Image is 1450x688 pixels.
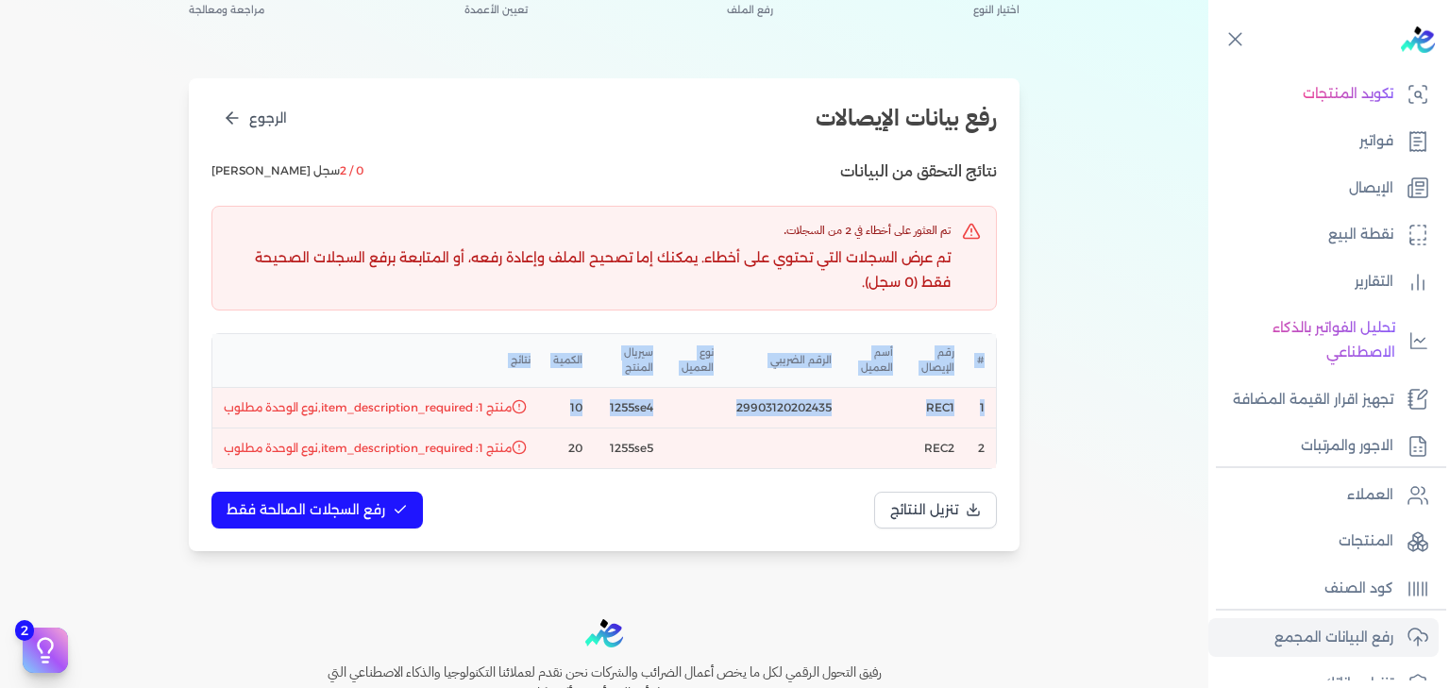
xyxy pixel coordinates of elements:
th: رقم الإيصال [904,334,966,387]
td: REC1 [904,387,966,428]
a: المنتجات [1208,522,1439,562]
a: كود الصنف [1208,569,1439,609]
span: رفع السجلات الصالحة فقط [227,500,385,520]
a: فواتير [1208,122,1439,161]
span: اختيار النوع [973,3,1020,18]
img: logo [1401,26,1435,53]
a: الإيصال [1208,169,1439,209]
a: العملاء [1208,476,1439,515]
td: REC2 [904,428,966,468]
h3: تم العثور على أخطاء في 2 من السجلات. [228,222,951,239]
a: تحليل الفواتير بالذكاء الاصطناعي [1208,309,1439,372]
a: تجهيز اقرار القيمة المضافة [1208,380,1439,420]
a: رفع البيانات المجمع [1208,618,1439,658]
span: تنزيل النتائج [890,500,958,520]
h3: نتائج التحقق من البيانات [840,159,997,183]
button: الرجوع [211,101,298,136]
button: 2 [23,628,68,673]
th: الرقم الضريبي [725,334,843,387]
p: العملاء [1347,483,1393,508]
th: الكمية [542,334,594,387]
a: الاجور والمرتبات [1208,427,1439,466]
a: تكويد المنتجات [1208,75,1439,114]
p: الاجور والمرتبات [1301,434,1393,459]
a: التقارير [1208,262,1439,302]
span: سجل [PERSON_NAME] [211,162,363,179]
span: رفع الملف [727,3,773,18]
button: رفع السجلات الصالحة فقط [211,492,423,529]
th: سيريال المنتج [594,334,665,387]
th: نوع العميل [665,334,724,387]
p: رفع البيانات المجمع [1274,626,1393,650]
td: 1255se5 [594,428,665,468]
p: تحليل الفواتير بالذكاء الاصطناعي [1218,316,1395,364]
span: 0 / 2 [340,163,363,177]
td: 1 [966,387,996,428]
td: 2 [966,428,996,468]
th: # [966,334,996,387]
button: تنزيل النتائج [874,492,997,529]
p: كود الصنف [1324,577,1393,601]
span: منتج 1: item_description_required,نوع الوحدة مطلوب [224,440,512,457]
th: أسم العميل [843,334,904,387]
h2: رفع بيانات الإيصالات [816,101,997,135]
p: فواتير [1359,129,1393,154]
p: نقطة البيع [1328,223,1393,247]
th: نتائج [212,334,542,387]
td: 20 [542,428,594,468]
td: 29903120202435 [725,387,843,428]
p: المنتجات [1339,529,1393,554]
span: 2 [15,620,34,641]
p: الإيصال [1349,176,1393,201]
p: تجهيز اقرار القيمة المضافة [1233,388,1393,412]
p: التقارير [1355,270,1393,294]
td: 10 [542,387,594,428]
span: مراجعة ومعالجة [189,3,264,18]
span: الرجوع [249,109,287,128]
img: logo [585,619,623,648]
a: نقطة البيع [1208,215,1439,255]
p: تم عرض السجلات التي تحتوي على أخطاء. يمكنك إما تصحيح الملف وإعادة رفعه، أو المتابعة برفع السجلات ... [228,246,951,294]
p: تكويد المنتجات [1303,82,1393,107]
td: 1255se4 [594,387,665,428]
span: منتج 1: item_description_required,نوع الوحدة مطلوب [224,399,512,416]
span: تعيين الأعمدة [464,3,528,18]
